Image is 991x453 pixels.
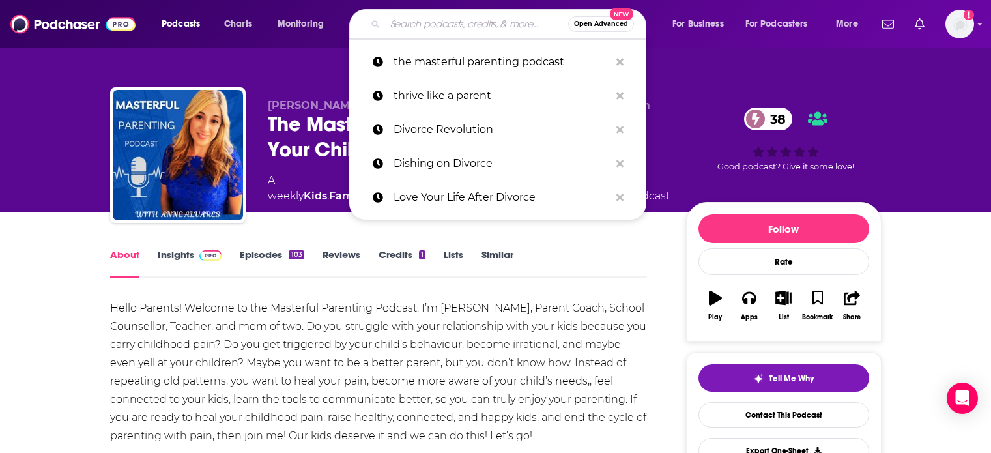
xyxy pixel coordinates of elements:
a: Dishing on Divorce [349,147,646,181]
a: Show notifications dropdown [877,13,899,35]
span: For Business [672,15,724,33]
button: tell me why sparkleTell Me Why [698,364,869,392]
a: Family [329,190,366,202]
button: Apps [732,282,766,329]
p: Dishing on Divorce [394,147,610,181]
div: Hello Parents! Welcome to the Masterful Parenting Podcast. I’m [PERSON_NAME], Parent Coach, Schoo... [110,299,648,445]
a: Lists [444,248,463,278]
span: Podcasts [162,15,200,33]
div: A weekly podcast [268,173,670,204]
a: Love Your Life After Divorce [349,181,646,214]
span: Logged in as Bcprpro33 [945,10,974,38]
span: For Podcasters [745,15,808,33]
div: Open Intercom Messenger [947,383,978,414]
div: 103 [289,250,304,259]
svg: Add a profile image [964,10,974,20]
button: Bookmark [801,282,835,329]
img: tell me why sparkle [753,373,764,384]
button: open menu [663,14,740,35]
a: Show notifications dropdown [910,13,930,35]
p: Love Your Life After Divorce [394,181,610,214]
button: Play [698,282,732,329]
span: Charts [224,15,252,33]
img: Podchaser Pro [199,250,222,261]
a: Reviews [323,248,360,278]
a: thrive like a parent [349,79,646,113]
div: Apps [741,314,758,321]
a: About [110,248,139,278]
img: Podchaser - Follow, Share and Rate Podcasts [10,12,136,37]
div: Search podcasts, credits, & more... [362,9,659,39]
div: Share [843,314,861,321]
input: Search podcasts, credits, & more... [385,14,568,35]
a: Credits1 [379,248,425,278]
button: Open AdvancedNew [568,16,634,32]
span: Open Advanced [574,21,628,27]
a: Kids [304,190,327,202]
a: InsightsPodchaser Pro [158,248,222,278]
button: open menu [268,14,341,35]
button: List [766,282,800,329]
div: Bookmark [802,314,833,321]
a: Similar [481,248,513,278]
a: Contact This Podcast [698,402,869,428]
button: Share [835,282,869,329]
p: Divorce Revolution [394,113,610,147]
p: the masterful parenting podcast [394,45,610,79]
a: Episodes103 [240,248,304,278]
div: List [779,314,789,321]
button: Follow [698,214,869,243]
button: open menu [152,14,217,35]
div: Play [708,314,722,321]
span: New [610,8,633,20]
button: open menu [827,14,874,35]
span: Tell Me Why [769,373,814,384]
button: Show profile menu [945,10,974,38]
div: 38Good podcast? Give it some love! [691,99,882,181]
div: Rate [698,248,869,275]
a: the masterful parenting podcast [349,45,646,79]
p: thrive like a parent [394,79,610,113]
div: 1 [419,250,425,259]
img: The Masterful Parenting Podcast - Heal Your Childhood and Parent Better Through Relational Parenting [113,90,243,220]
button: open menu [737,14,827,35]
a: Divorce Revolution [349,113,646,147]
span: More [836,15,858,33]
span: Good podcast? Give it some love! [717,162,854,171]
a: 38 [744,108,792,130]
span: , [327,190,329,202]
a: Charts [216,14,260,35]
img: User Profile [945,10,974,38]
span: Monitoring [278,15,324,33]
span: 38 [757,108,792,130]
span: [PERSON_NAME] - Parent Coach for the Masterful Parenting Program [268,99,650,111]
